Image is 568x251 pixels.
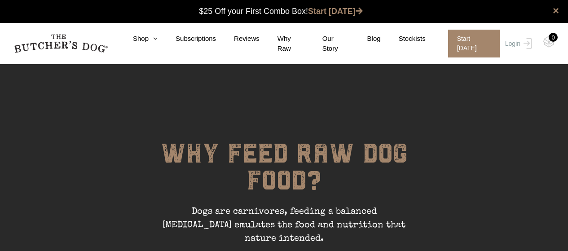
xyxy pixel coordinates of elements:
[448,30,500,57] span: Start [DATE]
[216,34,260,44] a: Reviews
[308,7,363,16] a: Start [DATE]
[439,30,503,57] a: Start [DATE]
[549,33,558,42] div: 0
[158,34,216,44] a: Subscriptions
[503,30,532,57] a: Login
[553,5,559,16] a: close
[349,34,381,44] a: Blog
[304,34,349,54] a: Our Story
[260,34,304,54] a: Why Raw
[543,36,555,48] img: TBD_Cart-Empty.png
[381,34,426,44] a: Stockists
[115,34,158,44] a: Shop
[150,140,419,205] h1: WHY FEED RAW DOG FOOD?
